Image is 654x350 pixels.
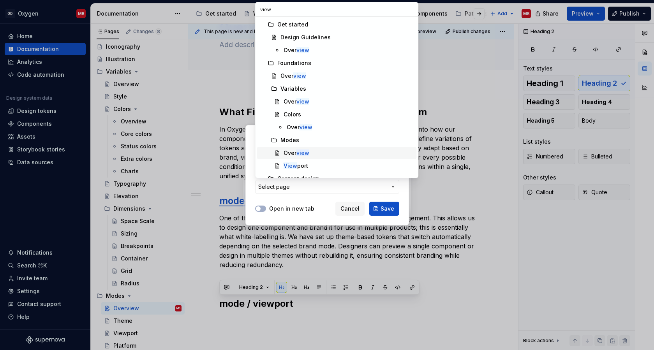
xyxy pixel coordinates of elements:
[277,59,311,67] div: Foundations
[256,2,418,16] input: Search in pages...
[296,149,309,156] mark: view
[296,47,309,53] mark: view
[284,149,309,157] div: Over
[280,85,306,93] div: Variables
[293,72,306,79] mark: view
[280,136,299,144] div: Modes
[277,21,308,28] div: Get started
[296,98,309,105] mark: view
[284,162,308,170] div: port
[284,111,301,118] div: Colors
[280,33,331,41] div: Design Guidelines
[280,72,306,80] div: Over
[256,17,418,178] div: Search in pages...
[277,175,319,183] div: Content design
[284,98,309,106] div: Over
[300,124,312,130] mark: view
[284,46,309,54] div: Over
[284,162,297,169] mark: View
[287,123,312,131] div: Over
